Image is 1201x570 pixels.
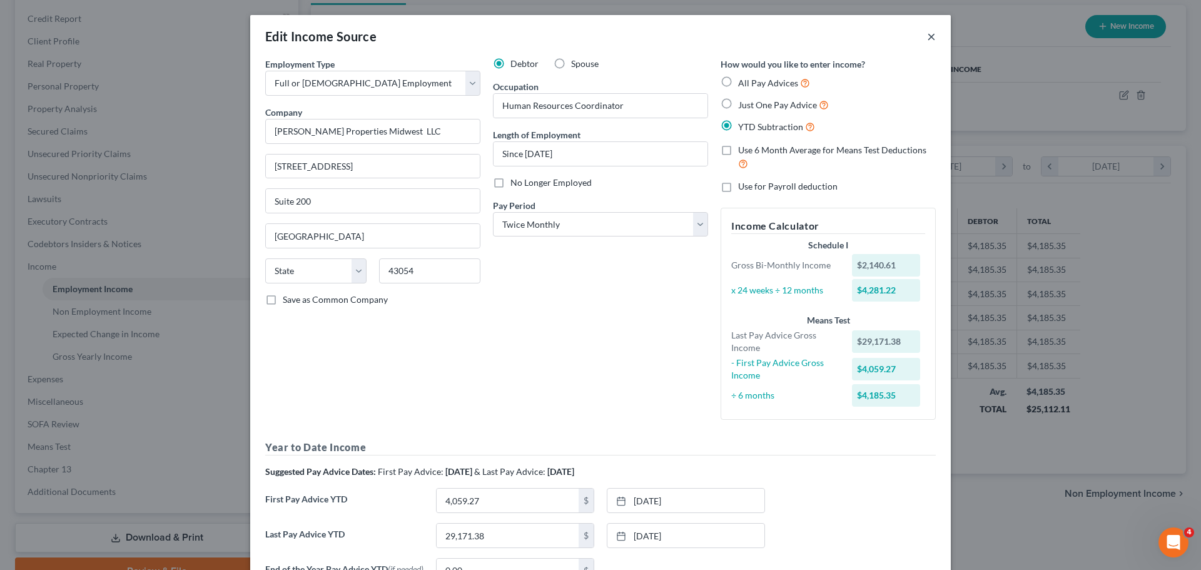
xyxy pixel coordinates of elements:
[607,524,764,547] a: [DATE]
[378,466,443,477] span: First Pay Advice:
[731,239,925,252] div: Schedule I
[259,523,430,558] label: Last Pay Advice YTD
[266,189,480,213] input: Unit, Suite, etc...
[579,489,594,512] div: $
[607,489,764,512] a: [DATE]
[259,488,430,523] label: First Pay Advice YTD
[731,218,925,234] h5: Income Calculator
[265,28,377,45] div: Edit Income Source
[266,155,480,178] input: Enter address...
[445,466,472,477] strong: [DATE]
[738,121,803,132] span: YTD Subtraction
[738,145,926,155] span: Use 6 Month Average for Means Test Deductions
[571,58,599,69] span: Spouse
[731,314,925,327] div: Means Test
[725,284,846,297] div: x 24 weeks ÷ 12 months
[474,466,545,477] span: & Last Pay Advice:
[283,294,388,305] span: Save as Common Company
[579,524,594,547] div: $
[725,329,846,354] div: Last Pay Advice Gross Income
[721,58,865,71] label: How would you like to enter income?
[493,128,580,141] label: Length of Employment
[1184,527,1194,537] span: 4
[738,181,838,191] span: Use for Payroll deduction
[265,107,302,118] span: Company
[265,440,936,455] h5: Year to Date Income
[725,357,846,382] div: - First Pay Advice Gross Income
[852,330,921,353] div: $29,171.38
[738,78,798,88] span: All Pay Advices
[494,94,707,118] input: --
[510,177,592,188] span: No Longer Employed
[493,200,535,211] span: Pay Period
[738,99,817,110] span: Just One Pay Advice
[265,466,376,477] strong: Suggested Pay Advice Dates:
[437,524,579,547] input: 0.00
[725,259,846,272] div: Gross Bi-Monthly Income
[927,29,936,44] button: ×
[725,389,846,402] div: ÷ 6 months
[852,279,921,302] div: $4,281.22
[437,489,579,512] input: 0.00
[852,358,921,380] div: $4,059.27
[266,224,480,248] input: Enter city...
[494,142,707,166] input: ex: 2 years
[379,258,480,283] input: Enter zip...
[1158,527,1188,557] iframe: Intercom live chat
[265,119,480,144] input: Search company by name...
[852,384,921,407] div: $4,185.35
[852,254,921,277] div: $2,140.61
[493,80,539,93] label: Occupation
[265,59,335,69] span: Employment Type
[547,466,574,477] strong: [DATE]
[510,58,539,69] span: Debtor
